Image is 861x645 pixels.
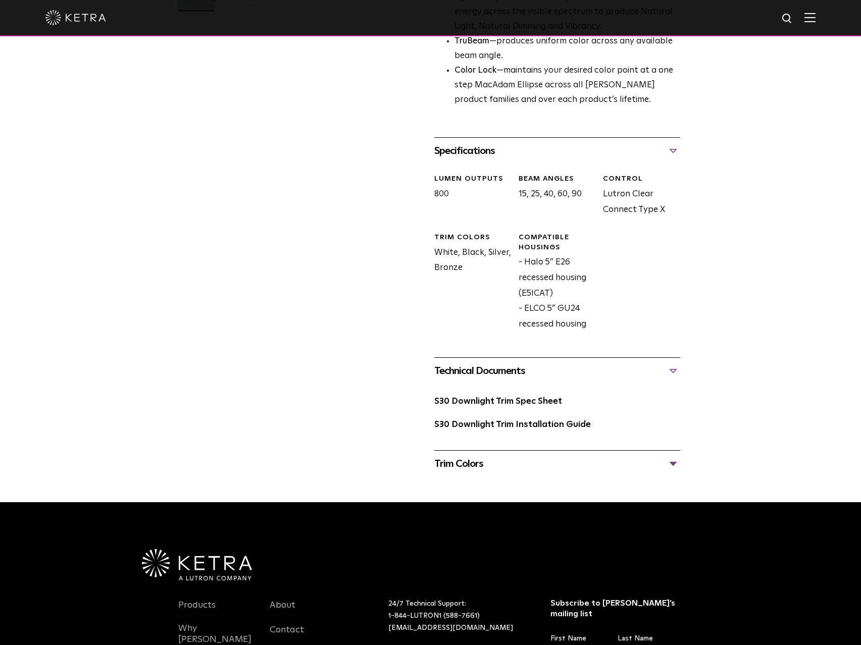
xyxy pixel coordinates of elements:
a: About [270,600,295,623]
div: 800 [427,174,511,218]
p: 24/7 Technical Support: [388,598,525,634]
img: Ketra-aLutronCo_White_RGB [142,549,252,580]
div: Technical Documents [434,363,680,379]
div: Trim Colors [434,233,511,243]
div: Beam Angles [519,174,595,184]
li: —maintains your desired color point at a one step MacAdam Ellipse across all [PERSON_NAME] produc... [454,64,680,107]
div: Compatible Housings [519,233,595,252]
li: —produces uniform color across any available beam angle. [454,34,680,64]
a: [EMAIL_ADDRESS][DOMAIN_NAME] [388,624,513,631]
a: S30 Downlight Trim Spec Sheet [434,397,562,406]
div: CONTROL [603,174,680,184]
img: ketra-logo-2019-white [45,10,106,25]
strong: Color Lock [454,66,496,75]
h3: Subscribe to [PERSON_NAME]’s mailing list [550,598,680,619]
div: - Halo 5” E26 recessed housing (E5ICAT) - ELCO 5” GU24 recessed housing [511,233,595,332]
strong: TruBeam [454,37,489,45]
a: Products [178,600,216,623]
div: LUMEN OUTPUTS [434,174,511,184]
div: White, Black, Silver, Bronze [427,233,511,332]
a: S30 Downlight Trim Installation Guide [434,420,591,429]
img: search icon [781,13,794,25]
img: Hamburger%20Nav.svg [804,13,816,22]
div: Specifications [434,143,680,159]
div: Trim Colors [434,456,680,472]
div: Lutron Clear Connect Type X [595,174,680,218]
a: 1-844-LUTRON1 (588-7661) [388,612,480,619]
div: 15, 25, 40, 60, 90 [511,174,595,218]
